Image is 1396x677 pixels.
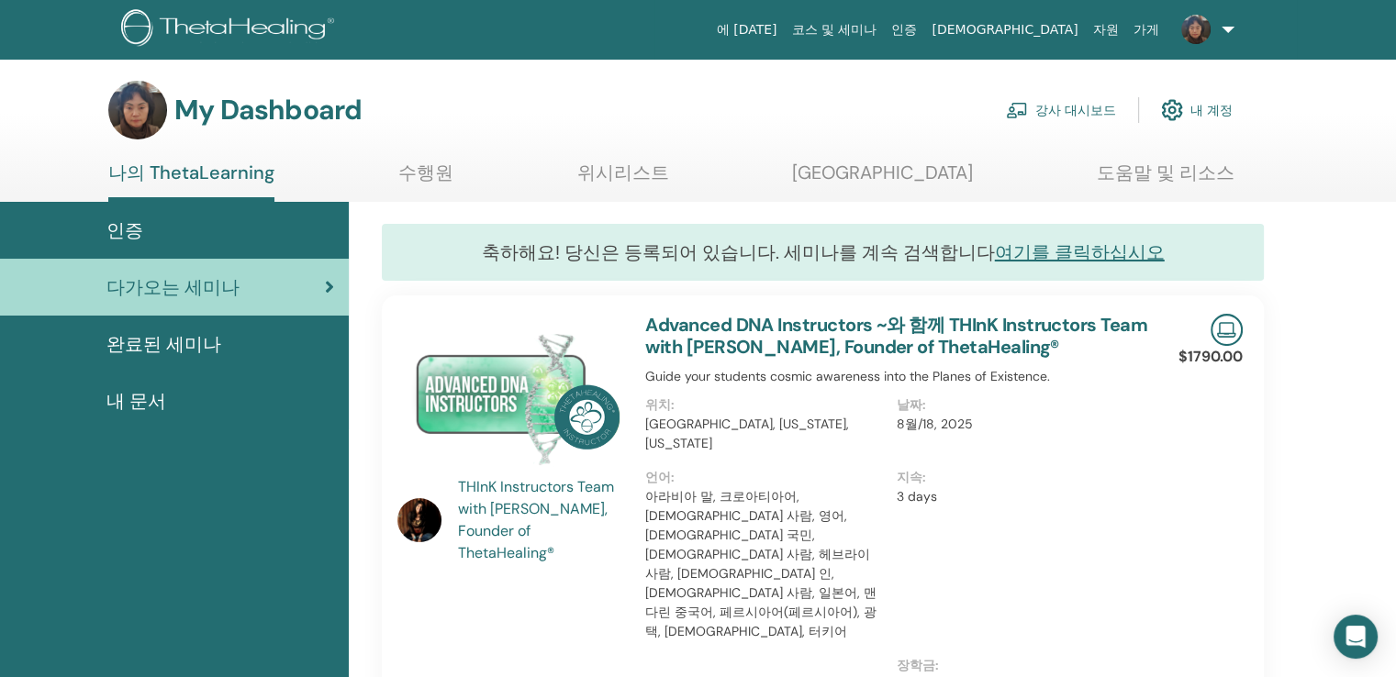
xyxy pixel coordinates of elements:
p: 지속 : [897,468,1136,487]
a: 수행원 [398,161,453,197]
a: 자원 [1086,13,1126,47]
a: 코스 및 세미나 [784,13,884,47]
a: 강사 대시보드 [1006,90,1116,130]
a: [DEMOGRAPHIC_DATA] [924,13,1085,47]
p: 8월/18, 2025 [897,415,1136,434]
img: Live Online Seminar [1211,314,1243,346]
p: 3 days [897,487,1136,506]
span: 완료된 세미나 [106,330,221,358]
img: logo.png [121,9,341,50]
span: 다가오는 세미나 [106,273,240,301]
img: cog.svg [1161,94,1183,126]
img: default.jpg [1181,15,1211,44]
p: Guide your students cosmic awareness into the Planes of Existence. [645,367,1147,386]
a: 가게 [1126,13,1167,47]
p: 위치 : [645,395,885,415]
a: 나의 ThetaLearning [108,161,274,202]
span: 인증 [106,216,143,244]
p: 날짜 : [897,395,1136,415]
a: 내 계정 [1161,90,1233,130]
p: [GEOGRAPHIC_DATA], [US_STATE], [US_STATE] [645,415,885,453]
a: THInK Instructors Team with [PERSON_NAME], Founder of ThetaHealing® [458,476,628,564]
img: Advanced DNA Instructors [397,314,623,482]
p: 언어 : [645,468,885,487]
p: 장학금 : [897,656,1136,675]
p: $1790.00 [1178,346,1243,368]
a: 위시리스트 [577,161,669,197]
a: Advanced DNA Instructors ~와 함께 THInK Instructors Team with [PERSON_NAME], Founder of ThetaHealing® [645,313,1147,359]
a: [GEOGRAPHIC_DATA] [792,161,973,197]
div: 축하해요! 당신은 등록되어 있습니다. 세미나를 계속 검색합니다 [382,224,1264,281]
div: Open Intercom Messenger [1334,615,1378,659]
a: 에 [DATE] [709,13,785,47]
p: 아라비아 말, 크로아티아어, [DEMOGRAPHIC_DATA] 사람, 영어, [DEMOGRAPHIC_DATA] 국민, [DEMOGRAPHIC_DATA] 사람, 헤브라이 사람,... [645,487,885,641]
span: 내 문서 [106,387,166,415]
img: default.jpg [108,81,167,139]
img: chalkboard-teacher.svg [1006,102,1028,118]
a: 여기를 클릭하십시오 [995,240,1165,264]
a: 도움말 및 리소스 [1097,161,1234,197]
h3: My Dashboard [174,94,362,127]
a: 인증 [884,13,924,47]
img: default.jpg [397,498,441,542]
